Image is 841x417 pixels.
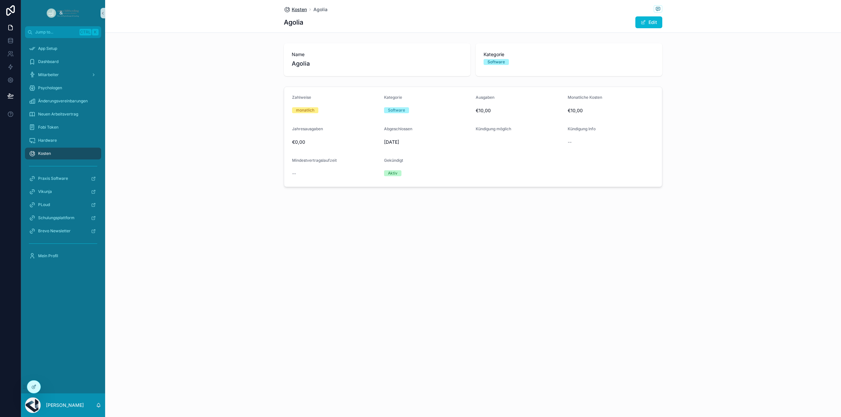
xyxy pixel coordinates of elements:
[25,56,101,68] a: Dashboard
[484,51,654,58] span: Kategorie
[384,126,412,131] span: Abgeschlossen
[476,107,562,114] span: €10,00
[635,16,662,28] button: Edit
[292,59,463,68] span: Agolia
[38,46,57,51] span: App Setup
[25,69,101,81] a: Mitarbeiter
[25,43,101,54] a: App Setup
[292,51,463,58] span: Name
[38,59,58,64] span: Dashboard
[476,126,511,131] span: Kündigung möglich
[388,170,398,176] div: Aktiv
[568,139,572,145] span: --
[25,186,101,198] a: Vikunja
[388,107,405,113] div: Software
[25,82,101,94] a: Psychologen
[25,212,101,224] a: Schulungsplattform
[284,6,307,13] a: Kosten
[292,95,311,100] span: Zahlweise
[80,29,91,35] span: Ctrl
[38,202,50,207] span: PLoud
[313,6,328,13] a: Agolia
[25,250,101,262] a: Mein Profil
[488,59,505,65] div: Software
[292,6,307,13] span: Kosten
[25,26,101,38] button: Jump to...CtrlK
[568,126,596,131] span: Kündigung Info
[38,138,57,143] span: Hardware
[25,95,101,107] a: Änderungsvereinbarungen
[292,158,337,163] span: Mindestvertragslaufzeit
[568,107,654,114] span: €10,00
[35,30,77,35] span: Jump to...
[25,173,101,184] a: Praxis Software
[384,158,403,163] span: Gekündigt
[25,225,101,237] a: Brevo Newsletter
[38,228,71,234] span: Brevo Newsletter
[38,98,88,104] span: Änderungsvereinbarungen
[38,72,59,77] span: Mitarbeiter
[38,189,52,194] span: Vikunja
[296,107,314,113] div: monatlich
[568,95,602,100] span: Monatliche Kosten
[284,18,303,27] h1: Agolia
[384,95,402,100] span: Kategorie
[476,95,494,100] span: Ausgaben
[292,126,323,131] span: Jahresausgaben
[38,112,78,117] span: Neuen Arbeitsvertrag
[38,215,75,220] span: Schulungsplattform
[38,253,58,259] span: Mein Profil
[25,148,101,159] a: Kosten
[292,139,379,145] span: €0,00
[21,38,105,270] div: scrollable content
[38,176,68,181] span: Praxis Software
[38,151,51,156] span: Kosten
[384,139,471,145] span: [DATE]
[46,402,84,408] p: [PERSON_NAME]
[292,170,296,177] span: --
[25,199,101,211] a: PLoud
[38,85,62,91] span: Psychologen
[25,135,101,146] a: Hardware
[46,8,80,18] img: App logo
[93,30,98,35] span: K
[25,121,101,133] a: Fobi Token
[25,108,101,120] a: Neuen Arbeitsvertrag
[38,125,58,130] span: Fobi Token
